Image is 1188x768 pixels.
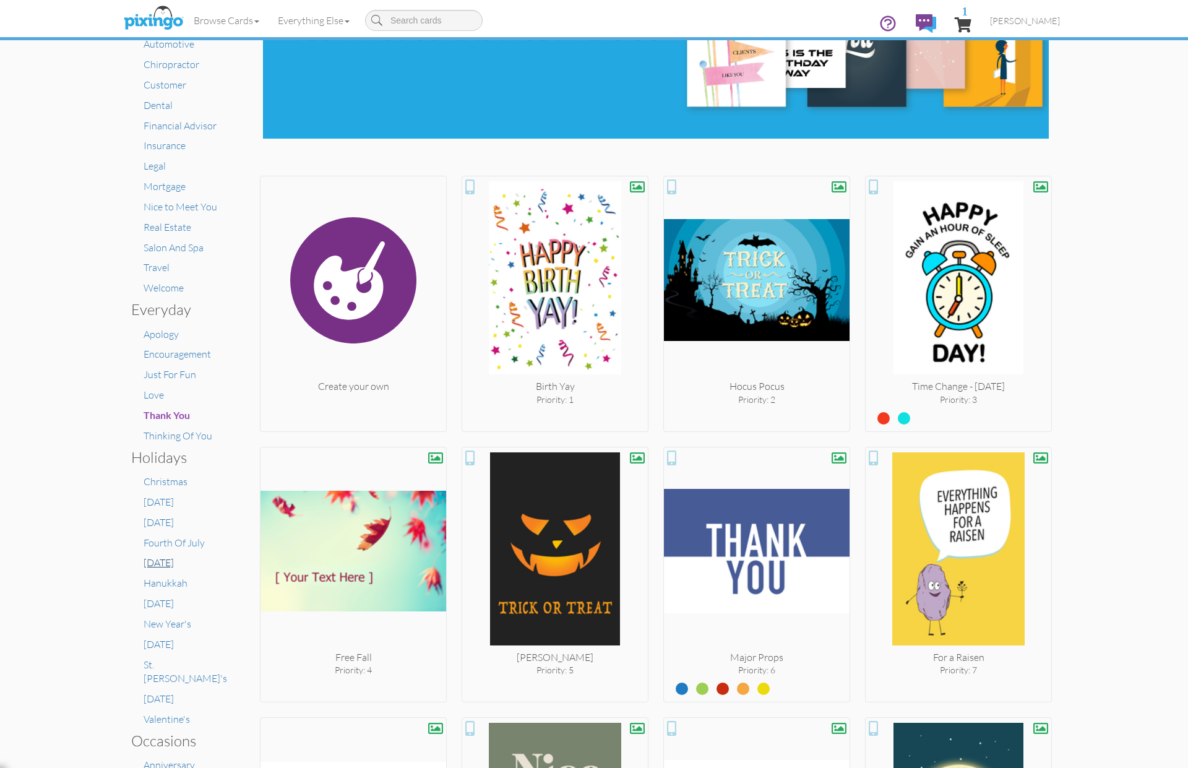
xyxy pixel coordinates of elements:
[990,15,1060,26] span: [PERSON_NAME]
[144,201,217,213] a: Nice to Meet You
[144,577,187,589] a: Hanukkah
[916,14,936,33] img: comments.svg
[462,650,648,665] div: [PERSON_NAME]
[144,556,174,569] a: [DATE]
[866,379,1051,394] div: Time Change - [DATE]
[144,692,174,705] a: [DATE]
[866,452,1051,650] img: 20250828-183240-9b6dc548e1c2-250.jpg
[121,3,186,34] img: pixingo logo
[144,221,191,233] a: Real Estate
[144,282,184,294] a: Welcome
[664,664,850,676] div: Priority: 6
[260,664,446,676] div: Priority: 4
[144,516,174,529] a: [DATE]
[144,496,174,508] a: [DATE]
[144,348,211,360] a: Encouragement
[462,394,648,406] div: Priority: 1
[144,79,186,91] a: Customer
[462,181,648,379] img: 20250828-163716-8d2042864239-250.jpg
[866,181,1051,379] img: 20240906-173705-e8922b2e0e53-250.jpg
[144,261,170,274] a: Travel
[981,5,1069,37] a: [PERSON_NAME]
[144,160,166,172] a: Legal
[144,139,186,152] a: Insurance
[664,181,850,379] img: 20201006-205924-430e3fe05ca9-250.jpg
[144,99,173,111] a: Dental
[144,537,205,549] a: Fourth Of July
[144,618,191,630] a: New Year's
[144,180,186,192] a: Mortgage
[131,449,221,465] h3: Holidays
[269,5,359,36] a: Everything Else
[144,368,196,381] a: Just For Fun
[462,452,648,650] img: 20221015-175040-6bf55c7a55d3-250.jpg
[664,452,850,650] img: 20250716-161921-cab435a0583f-250.jpg
[144,389,164,401] a: Love
[144,475,187,488] a: Christmas
[131,733,221,749] h3: Occasions
[365,10,483,31] input: Search cards
[260,181,446,379] img: create.svg
[260,379,446,394] div: Create your own
[955,5,971,42] a: 1
[144,241,204,254] a: Salon And Spa
[144,638,174,650] a: [DATE]
[144,58,199,71] a: Chiropractor
[962,5,968,17] span: 1
[144,119,217,132] a: Financial Advisor
[866,664,1051,676] div: Priority: 7
[144,597,174,610] a: [DATE]
[144,409,190,421] a: Thank You
[664,650,850,665] div: Major Props
[260,452,446,650] img: 20250908-205024-9e166ba402a1-250.png
[462,379,648,394] div: Birth Yay
[144,429,212,442] a: Thinking Of You
[462,664,648,676] div: Priority: 5
[664,394,850,406] div: Priority: 2
[144,328,179,340] a: Apology
[664,379,850,394] div: Hocus Pocus
[866,650,1051,665] div: For a Raisen
[144,713,190,725] a: Valentine's
[131,301,221,317] h3: Everyday
[260,650,446,665] div: Free Fall
[866,394,1051,406] div: Priority: 3
[144,658,227,685] a: St. [PERSON_NAME]'s
[184,5,269,36] a: Browse Cards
